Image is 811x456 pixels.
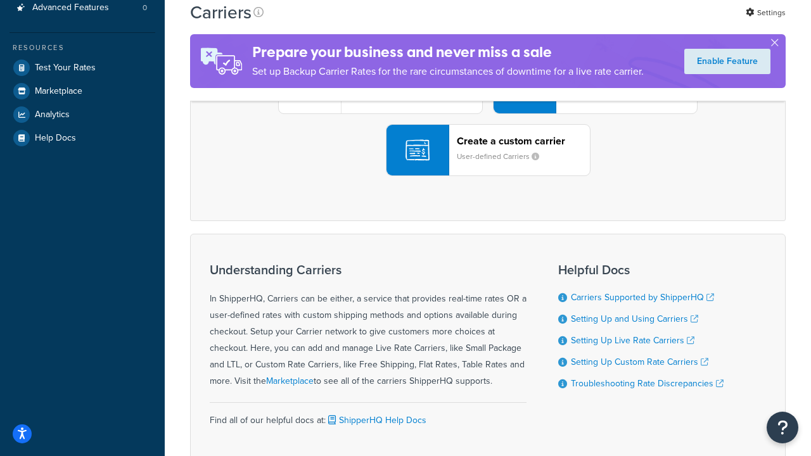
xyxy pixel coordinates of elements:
button: Create a custom carrierUser-defined Carriers [386,124,591,176]
a: Setting Up Custom Rate Carriers [571,355,708,369]
span: Advanced Features [32,3,109,13]
a: Marketplace [10,80,155,103]
a: Carriers Supported by ShipperHQ [571,291,714,304]
div: In ShipperHQ, Carriers can be either, a service that provides real-time rates OR a user-defined r... [210,263,527,389]
div: Find all of our helpful docs at: [210,402,527,429]
header: Create a custom carrier [457,135,590,147]
a: Enable Feature [684,49,770,74]
div: Resources [10,42,155,53]
img: icon-carrier-custom-c93b8a24.svg [405,138,430,162]
span: Help Docs [35,133,76,144]
span: Test Your Rates [35,63,96,73]
a: Setting Up Live Rate Carriers [571,334,694,347]
a: ShipperHQ Help Docs [326,414,426,427]
button: Open Resource Center [767,412,798,443]
span: Marketplace [35,86,82,97]
small: User-defined Carriers [457,151,549,162]
h4: Prepare your business and never miss a sale [252,42,644,63]
a: Settings [746,4,786,22]
p: Set up Backup Carrier Rates for the rare circumstances of downtime for a live rate carrier. [252,63,644,80]
a: Marketplace [266,374,314,388]
h3: Understanding Carriers [210,263,527,277]
img: ad-rules-rateshop-fe6ec290ccb7230408bd80ed9643f0289d75e0ffd9eb532fc0e269fcd187b520.png [190,34,252,88]
a: Analytics [10,103,155,126]
a: Test Your Rates [10,56,155,79]
h3: Helpful Docs [558,263,724,277]
a: Troubleshooting Rate Discrepancies [571,377,724,390]
span: 0 [143,3,147,13]
span: Analytics [35,110,70,120]
a: Setting Up and Using Carriers [571,312,698,326]
a: Help Docs [10,127,155,149]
